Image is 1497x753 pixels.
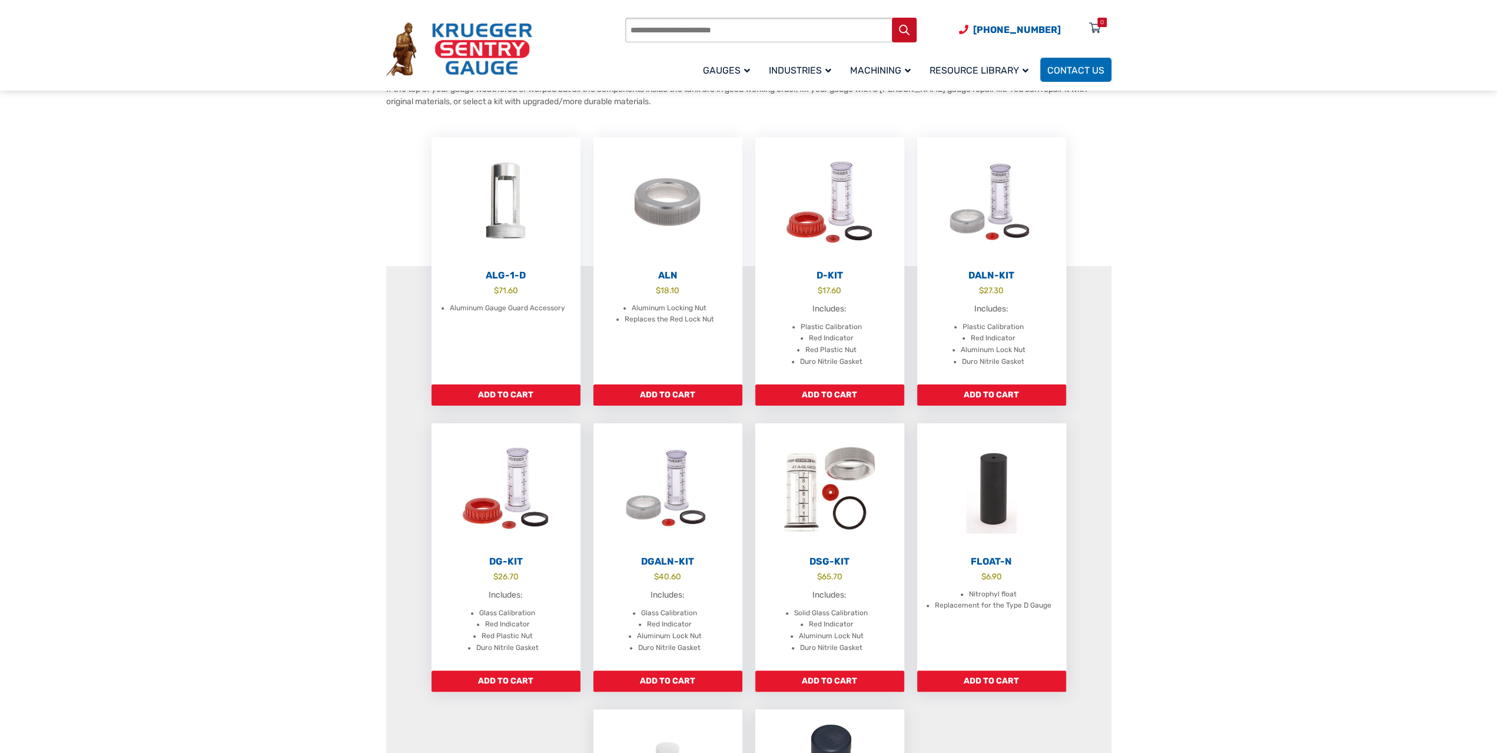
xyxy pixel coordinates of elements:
p: Includes: [767,589,892,602]
img: ALG-OF [431,137,580,267]
a: Industries [762,56,843,84]
span: $ [981,572,986,581]
img: DGALN-Kit [593,423,742,553]
p: If the top of your gauge weathered or warped but all the components inside the tank are in good w... [386,83,1111,108]
bdi: 26.70 [493,572,519,581]
span: $ [654,572,659,581]
a: DGALN-Kit $40.60 Includes: Glass Calibration Red Indicator Aluminum Lock Nut Duro Nitrile Gasket [593,423,742,671]
a: Machining [843,56,922,84]
img: DSG-Kit [755,423,904,553]
li: Replacement for the Type D Gauge [935,600,1051,612]
h2: Float-N [917,556,1066,568]
p: Includes: [929,303,1054,316]
a: Resource Library [922,56,1040,84]
div: 0 [1100,18,1104,27]
bdi: 40.60 [654,572,681,581]
p: Includes: [605,589,731,602]
a: Float-N $6.90 Nitrophyl float Replacement for the Type D Gauge [917,423,1066,671]
bdi: 18.10 [656,286,679,295]
li: Replaces the Red Lock Nut [625,314,714,326]
li: Red Plastic Nut [482,631,533,642]
h2: DG-Kit [431,556,580,568]
img: DG-Kit [431,423,580,553]
li: Glass Calibration [641,608,697,619]
bdi: 65.70 [817,572,842,581]
li: Red Indicator [647,619,692,631]
a: Add to cart: “DGALN-Kit” [593,671,742,692]
span: Contact Us [1047,65,1104,76]
li: Red Indicator [485,619,530,631]
img: D-Kit [755,137,904,267]
a: Add to cart: “Float-N” [917,671,1066,692]
li: Glass Calibration [479,608,535,619]
span: Gauges [703,65,750,76]
img: Krueger Sentry Gauge [386,22,532,77]
h2: DALN-Kit [917,270,1066,281]
a: Add to cart: “DSG-Kit” [755,671,904,692]
span: Industries [769,65,831,76]
a: Phone Number (920) 434-8860 [959,22,1061,37]
h2: DSG-Kit [755,556,904,568]
a: Add to cart: “ALG-1-D” [431,384,580,406]
a: DG-Kit $26.70 Includes: Glass Calibration Red Indicator Red Plastic Nut Duro Nitrile Gasket [431,423,580,671]
li: Aluminum Lock Nut [637,631,702,642]
span: $ [817,572,822,581]
span: $ [494,286,499,295]
h2: ALG-1-D [431,270,580,281]
span: Resource Library [930,65,1028,76]
li: Red Indicator [971,333,1015,344]
li: Nitrophyl float [969,589,1017,601]
li: Duro Nitrile Gasket [962,356,1024,368]
h2: D-Kit [755,270,904,281]
li: Aluminum Gauge Guard Accessory [450,303,565,314]
a: Contact Us [1040,58,1111,82]
li: Aluminum Lock Nut [799,631,864,642]
img: ALN [593,137,742,267]
li: Duro Nitrile Gasket [476,642,539,654]
li: Duro Nitrile Gasket [638,642,701,654]
bdi: 27.30 [979,286,1004,295]
a: DALN-Kit $27.30 Includes: Plastic Calibration Red Indicator Aluminum Lock Nut Duro Nitrile Gasket [917,137,1066,384]
img: DALN-Kit [917,137,1066,267]
span: Machining [850,65,911,76]
li: Solid Glass Calibration [794,608,868,619]
a: D-Kit $17.60 Includes: Plastic Calibration Red Indicator Red Plastic Nut Duro Nitrile Gasket [755,137,904,384]
a: Gauges [696,56,762,84]
li: Duro Nitrile Gasket [800,356,862,368]
h2: DGALN-Kit [593,556,742,568]
li: Aluminum Locking Nut [632,303,706,314]
p: Includes: [443,589,569,602]
p: Includes: [767,303,892,316]
a: ALN $18.10 Aluminum Locking Nut Replaces the Red Lock Nut [593,137,742,384]
li: Aluminum Lock Nut [961,344,1025,356]
bdi: 6.90 [981,572,1002,581]
li: Duro Nitrile Gasket [800,642,862,654]
a: Add to cart: “D-Kit” [755,384,904,406]
li: Red Indicator [809,333,854,344]
bdi: 71.60 [494,286,518,295]
span: $ [818,286,822,295]
li: Red Plastic Nut [805,344,857,356]
li: Plastic Calibration [962,321,1024,333]
li: Plastic Calibration [801,321,862,333]
span: $ [493,572,498,581]
a: DSG-Kit $65.70 Includes: Solid Glass Calibration Red Indicator Aluminum Lock Nut Duro Nitrile Gasket [755,423,904,671]
span: [PHONE_NUMBER] [973,24,1061,35]
a: Add to cart: “DALN-Kit” [917,384,1066,406]
span: $ [656,286,660,295]
a: Add to cart: “DG-Kit” [431,671,580,692]
a: Add to cart: “ALN” [593,384,742,406]
li: Red Indicator [809,619,854,631]
a: ALG-1-D $71.60 Aluminum Gauge Guard Accessory [431,137,580,384]
h2: ALN [593,270,742,281]
img: Float-N [917,423,1066,553]
bdi: 17.60 [818,286,841,295]
span: $ [979,286,984,295]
